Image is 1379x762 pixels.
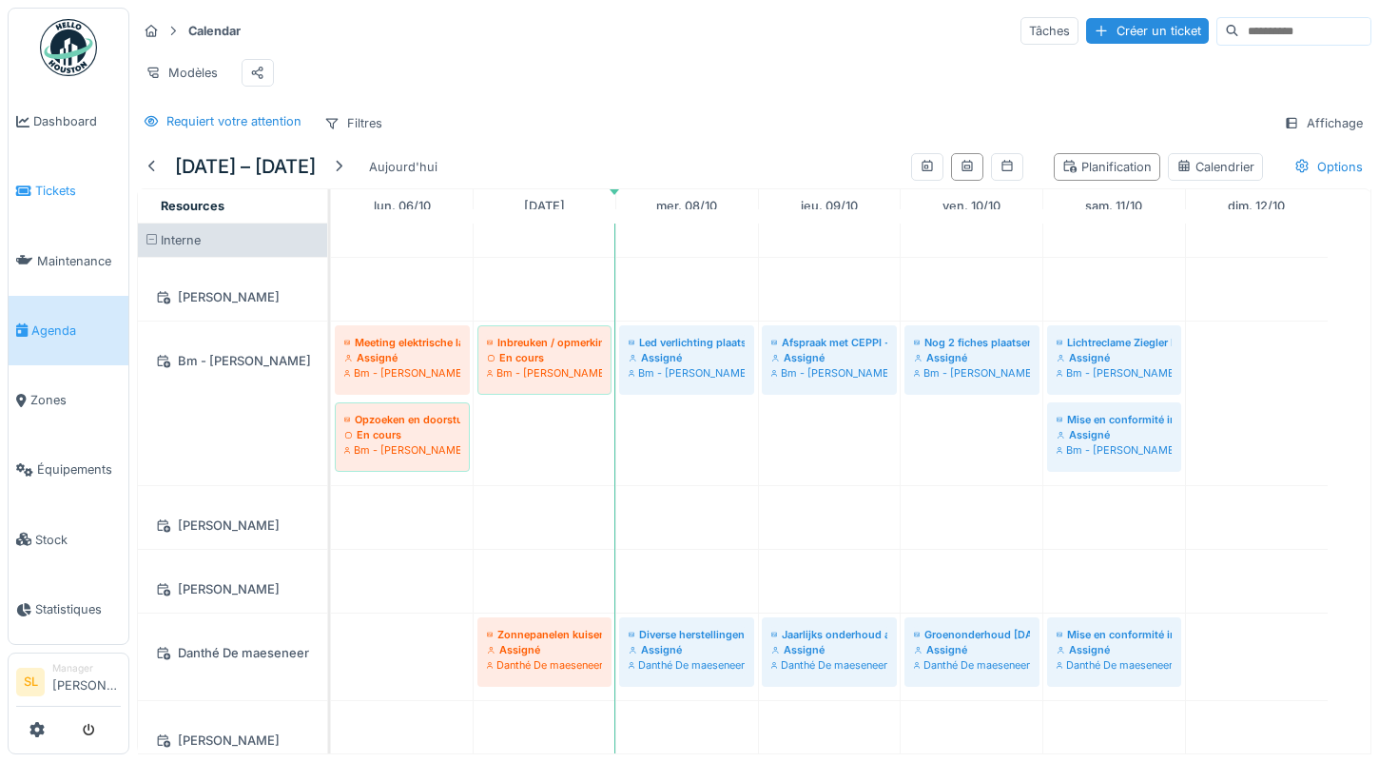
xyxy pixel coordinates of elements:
[1086,18,1209,44] div: Créer un ticket
[9,296,128,365] a: Agenda
[361,154,445,180] div: Aujourd'hui
[914,657,1030,673] div: Danthé De maeseneer
[149,285,316,309] div: [PERSON_NAME]
[149,514,316,537] div: [PERSON_NAME]
[1057,335,1172,350] div: Lichtreclame Ziegler Rekkem
[487,642,602,657] div: Assigné
[344,427,460,442] div: En cours
[629,642,745,657] div: Assigné
[629,365,745,381] div: Bm - [PERSON_NAME]
[161,233,201,247] span: Interne
[1176,158,1254,176] div: Calendrier
[9,505,128,575] a: Stock
[166,112,301,130] div: Requiert votre attention
[149,349,316,373] div: Bm - [PERSON_NAME]
[316,109,391,137] div: Filtres
[9,435,128,504] a: Équipements
[771,350,887,365] div: Assigné
[914,627,1030,642] div: Groenonderhoud [DATE]
[37,252,121,270] span: Maintenance
[149,577,316,601] div: [PERSON_NAME]
[1057,442,1172,458] div: Bm - [PERSON_NAME]
[181,22,248,40] strong: Calendar
[149,641,316,665] div: Danthé De maeseneer
[771,627,887,642] div: Jaarlijks onderhoud acodrains
[487,365,602,381] div: Bm - [PERSON_NAME]
[344,350,460,365] div: Assigné
[35,600,121,618] span: Statistiques
[487,657,602,673] div: Danthé De maeseneer
[1080,193,1147,219] a: 11 octobre 2025
[1057,627,1172,642] div: Mise en conformité installation basse tension - budget 6048 €
[52,661,121,675] div: Manager
[1057,427,1172,442] div: Assigné
[914,350,1030,365] div: Assigné
[629,657,745,673] div: Danthé De maeseneer
[16,668,45,696] li: SL
[938,193,1005,219] a: 10 octobre 2025
[1286,153,1371,181] div: Options
[33,112,121,130] span: Dashboard
[1062,158,1152,176] div: Planification
[35,531,121,549] span: Stock
[30,391,121,409] span: Zones
[1275,109,1371,137] div: Affichage
[16,661,121,707] a: SL Manager[PERSON_NAME]
[771,642,887,657] div: Assigné
[914,642,1030,657] div: Assigné
[52,661,121,702] li: [PERSON_NAME]
[161,199,224,213] span: Resources
[519,193,570,219] a: 7 octobre 2025
[369,193,436,219] a: 6 octobre 2025
[1057,657,1172,673] div: Danthé De maeseneer
[31,322,121,340] span: Agenda
[771,657,887,673] div: Danthé De maeseneer
[1057,350,1172,365] div: Assigné
[487,335,602,350] div: Inbreuken / opmerkingen
[1057,365,1172,381] div: Bm - [PERSON_NAME]
[1020,17,1078,45] div: Tâches
[344,412,460,427] div: Opzoeken en doorsturen van gevraagde ATEX documenten aan ACEG
[914,365,1030,381] div: Bm - [PERSON_NAME]
[9,87,128,156] a: Dashboard
[771,335,887,350] div: Afspraak met CEPPI - [PERSON_NAME] Montasse om 11 uur
[487,627,602,642] div: Zonnepanelen kuisen
[9,365,128,435] a: Zones
[914,335,1030,350] div: Nog 2 fiches plaatsen op de boiler en radiator
[771,365,887,381] div: Bm - [PERSON_NAME]
[344,442,460,458] div: Bm - [PERSON_NAME]
[629,350,745,365] div: Assigné
[344,365,460,381] div: Bm - [PERSON_NAME]
[796,193,863,219] a: 9 octobre 2025
[651,193,722,219] a: 8 octobre 2025
[9,226,128,296] a: Maintenance
[1057,412,1172,427] div: Mise en conformité installation basse tension - budget 6048 €
[1223,193,1290,219] a: 12 octobre 2025
[344,335,460,350] div: Meeting elektrische laadpalen met Henneaux
[37,460,121,479] span: Équipements
[629,335,745,350] div: Led verlichting plaatsen
[175,155,316,178] h5: [DATE] – [DATE]
[35,182,121,200] span: Tickets
[629,627,745,642] div: Diverse herstellingen op vraag van [PERSON_NAME]
[9,156,128,225] a: Tickets
[487,350,602,365] div: En cours
[137,59,226,87] div: Modèles
[149,729,316,752] div: [PERSON_NAME]
[40,19,97,76] img: Badge_color-CXgf-gQk.svg
[1057,642,1172,657] div: Assigné
[9,575,128,644] a: Statistiques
